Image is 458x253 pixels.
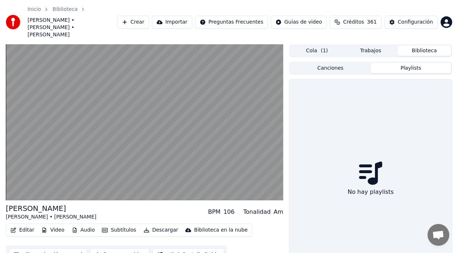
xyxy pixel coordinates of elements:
button: Cola [290,45,344,56]
span: [PERSON_NAME] • [PERSON_NAME] • [PERSON_NAME] [28,17,117,38]
button: Crear [117,16,149,29]
button: Preguntas Frecuentes [195,16,268,29]
button: Créditos361 [330,16,381,29]
button: Configuración [384,16,438,29]
button: Subtítulos [99,225,139,235]
div: [PERSON_NAME] • [PERSON_NAME] [6,213,96,221]
div: Configuración [398,19,433,26]
button: Playlists [371,63,451,73]
nav: breadcrumb [28,6,117,38]
span: ( 1 ) [321,47,328,54]
div: Tonalidad [243,208,271,216]
button: Biblioteca [397,45,451,56]
span: Créditos [343,19,364,26]
div: [PERSON_NAME] [6,203,96,213]
a: Biblioteca [53,6,78,13]
button: Audio [69,225,98,235]
button: Editar [8,225,37,235]
a: Inicio [28,6,41,13]
button: Video [38,225,67,235]
div: BPM [208,208,220,216]
div: Am [273,208,283,216]
span: 361 [367,19,377,26]
div: Biblioteca en la nube [194,227,248,234]
div: 106 [223,208,235,216]
button: Guías de video [271,16,327,29]
button: Canciones [290,63,371,73]
div: No hay playlists [344,185,396,199]
button: Importar [152,16,192,29]
img: youka [6,15,20,29]
button: Trabajos [344,45,397,56]
button: Descargar [141,225,181,235]
div: Chat abierto [428,224,449,246]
